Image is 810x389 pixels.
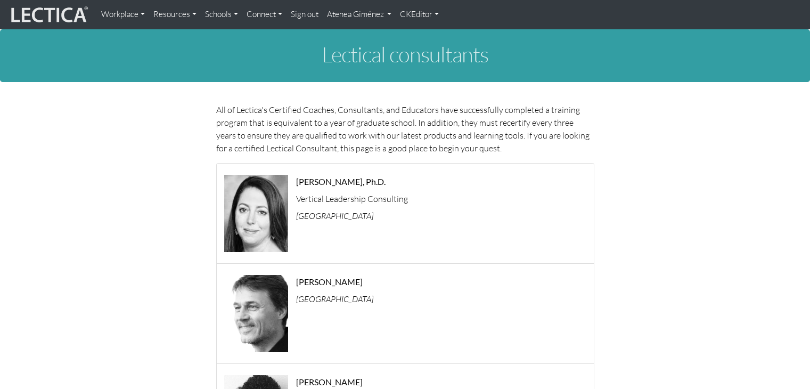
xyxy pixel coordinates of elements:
a: Sign out [287,4,323,25]
img: lecticalive [9,5,88,25]
a: CKEditor [396,4,443,25]
a: Schools [201,4,242,25]
h1: Lectical consultants [110,43,701,66]
strong: [PERSON_NAME] [296,277,363,287]
a: Resources [149,4,201,25]
a: Atenea Giménez [323,4,396,25]
img: Rebecca Andree [224,175,288,252]
i: [GEOGRAPHIC_DATA] [296,210,373,221]
i: [GEOGRAPHIC_DATA] [296,294,373,304]
strong: [PERSON_NAME] [296,377,363,387]
p: Vertical Leadership Consulting [296,194,594,203]
img: Kristian Merkoll [224,275,288,352]
a: Workplace [97,4,149,25]
strong: [PERSON_NAME], Ph.D. [296,176,386,187]
a: Connect [242,4,287,25]
p: All of Lectica's Certified Coaches, Consultants, and Educators have successfully completed a trai... [216,103,594,155]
